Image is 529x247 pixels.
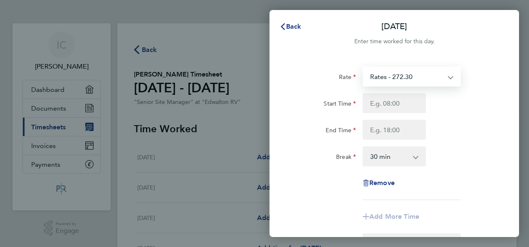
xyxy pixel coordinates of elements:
[269,37,519,47] div: Enter time worked for this day.
[363,93,426,113] input: E.g. 08:00
[326,126,356,136] label: End Time
[271,18,310,35] button: Back
[324,100,356,110] label: Start Time
[339,73,356,83] label: Rate
[363,180,395,186] button: Remove
[363,120,426,140] input: E.g. 18:00
[381,21,407,32] p: [DATE]
[286,22,302,30] span: Back
[336,153,356,163] label: Break
[369,179,395,187] span: Remove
